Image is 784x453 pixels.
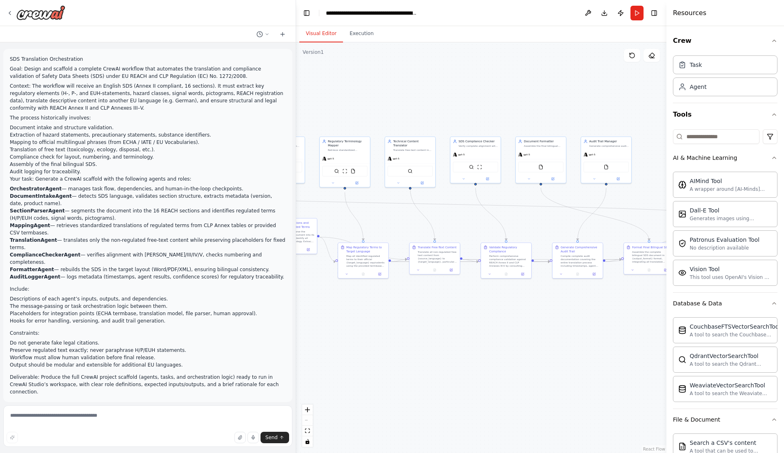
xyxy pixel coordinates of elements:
div: Generate comprehensive audit logs documenting the entire translation process including timestamps... [589,144,629,148]
div: Systematically segment the SDS document into the 16 mandatory REACH sections and identify all reg... [263,144,302,148]
div: Validate Regulatory Compliance [489,245,529,254]
g: Edge from 50fb9502-e0b0-42d4-8c1c-0d4d13159829 to 354be467-2942-405d-a2d1-c684aa51bf9f [408,188,437,240]
button: Tools [673,103,777,126]
div: This tool uses OpenAI's Vision API to describe the contents of an image. [690,274,772,281]
img: FileReadTool [604,165,609,170]
div: Technical Content TranslatorTranslate free-text content in sections like toxicological informatio... [385,137,436,188]
li: Placeholders for integration points (ECHA termbase, translation model, file parser, human approval). [10,310,286,317]
strong: SectionParserAgent [10,208,65,214]
div: No description available [690,245,759,251]
div: Agent [690,83,706,91]
div: Search a CSV's content [690,439,772,447]
button: Improve this prompt [7,432,18,443]
div: Translate all non-regulated free-text content from {source_language} to {target_language}, partic... [418,250,457,263]
g: Edge from 9de0ce6a-58ee-40b5-969a-e35017a42a00 to 13485de8-895a-4069-b382-0d319783fad3 [539,188,651,240]
button: AI & Machine Learning [673,147,777,168]
g: Edge from 2d0220d7-c85e-40ea-b168-3376310ea20b to bf5a8562-c7f2-4f86-b57a-ef0f31af8151 [606,235,693,264]
div: Audit Trail Manager [589,139,629,144]
li: Mapping to official multilingual phrases (from ECHA / IATE / EU Vocabularies). [10,139,286,146]
div: SDS Compliance CheckerVerify complete alignment with REACH Annex II and CLP Annexes III-V require... [450,137,501,183]
div: AI & Machine Learning [673,168,777,292]
div: Patronus Evaluation Tool [690,236,759,244]
div: Task [690,61,702,69]
img: Dalletool [678,210,686,218]
div: Generate Comprehensive Audit Trail [561,245,600,254]
strong: TranslationAgent [10,237,57,243]
a: React Flow attribution [643,447,665,451]
li: Translation of free text (toxicology, ecology, disposal, etc.). [10,146,286,153]
button: Upload files [234,432,246,443]
p: Context: The workflow will receive an English SDS (Annex II compliant, 16 sections). It must extr... [10,82,286,112]
button: No output available [354,272,372,276]
div: Database & Data [673,314,777,409]
strong: OrchestratorAgent [10,186,62,192]
img: Logo [16,5,65,20]
li: — rebuilds the SDS in the target layout (Word/PDF/XML), ensuring bilingual consistency. [10,266,286,273]
div: Map all identified regulated terms to their official {target_language} equivalents using the prov... [346,254,386,267]
img: Patronusevaltool [678,239,686,247]
div: Verify complete alignment with REACH Annex II and CLP Annexes III-V requirements by consulting ON... [459,144,498,148]
div: AIMind Tool [690,177,772,185]
div: Systematically parse the validated SDS document into its 16 sections and identify all regulated t... [275,230,314,243]
div: Document Formatter [524,139,563,144]
p: SDS Translation Orchestration [10,55,286,63]
div: AI & Machine Learning [673,154,737,162]
li: Hooks for error handling, versioning, and audit trail generation. [10,317,286,325]
div: Parse SDS Sections and Extract Regulated TermsSystematically parse the validated SDS document int... [266,218,317,254]
div: Perform comprehensive compliance validation against REACH Annex II and CLP Annexes III-V by consu... [489,254,529,267]
g: Edge from aa962c96-14e6-4932-8070-9c4ecd84bc17 to 13485de8-895a-4069-b382-0d319783fad3 [534,257,621,263]
div: A tool to search the Weaviate database for relevant information on internal documents. [690,390,772,397]
g: Edge from 7b937345-bd7b-42a1-a67f-87e8ebdd6cfb to 354be467-2942-405d-a2d1-c684aa51bf9f [320,235,407,262]
div: A tool to search the Couchbase database for relevant information on internal documents. [690,331,780,338]
div: WeaviateVectorSearchTool [690,381,772,389]
li: Audit logging for traceability. [10,168,286,175]
li: The message-passing or task orchestration logic between them. [10,303,286,310]
img: SerperDevTool [334,169,339,174]
li: Preserve regulated text exactly; never paraphrase H/P/EUH statements. [10,347,286,354]
nav: breadcrumb [326,9,418,17]
div: Assemble the final bilingual SDS document in the requested format ({output_format}), ensuring pro... [524,144,563,148]
button: Switch to previous chat [253,29,273,39]
li: Extraction of hazard statements, precautionary statements, substance identifiers. [10,131,286,139]
div: Document FormatterAssemble the final bilingual SDS document in the requested format ({output_form... [515,137,566,183]
g: Edge from af4a5bf2-2b7a-4858-89d8-9dab03f1aba8 to 2d0220d7-c85e-40ea-b168-3376310ea20b [391,260,550,264]
button: Crew [673,29,777,52]
button: zoom in [302,404,313,415]
g: Edge from fb2a48b4-61c5-4f04-bcc3-409760eb8d15 to bf5a8562-c7f2-4f86-b57a-ef0f31af8151 [147,192,723,216]
div: Validate Regulatory CompliancePerform comprehensive compliance validation against REACH Annex II ... [481,243,532,279]
div: Version 1 [303,49,324,55]
li: Do not generate fake legal citations. [10,339,286,347]
li: Document intake and structure validation. [10,124,286,131]
li: Descriptions of each agent’s inputs, outputs, and dependencies. [10,295,286,303]
div: Map Regulatory Terms to Target LanguageMap all identified regulated terms to their official {targ... [338,243,389,279]
div: Map Regulatory Terms to Target Language [346,245,386,254]
g: Edge from dba491c7-ca51-41b4-a8b5-3b0d6a3e23a6 to 2d0220d7-c85e-40ea-b168-3376310ea20b [576,188,608,240]
button: File & Document [673,409,777,430]
img: FileReadTool [351,169,356,174]
button: Click to speak your automation idea [247,432,259,443]
img: Weaviatevectorsearchtool [678,385,686,393]
div: Translate free-text content in sections like toxicological information, ecological information, d... [393,148,433,152]
img: Qdrantvectorsearchtool [678,356,686,364]
li: — translates only the non-regulated free-text content while preserving placeholders for fixed terms. [10,236,286,251]
strong: DocumentIntakeAgent [10,193,72,199]
div: Retrieve standardized translations of regulated terms (H/P/EUH statements, signal words, pictogra... [328,148,367,152]
p: Deliverable: Produce the full CrewAI project scaffold (agents, tasks, and orchestration logic) re... [10,373,286,396]
li: — verifies alignment with [PERSON_NAME]/III/IV/V, checks numbering and completeness. [10,251,286,266]
button: Open in side panel [301,247,315,252]
div: Dall-E Tool [690,206,772,214]
button: Open in side panel [444,267,458,272]
img: FileReadTool [539,165,543,170]
div: A tool to search the Qdrant database for relevant information on internal documents. [690,361,772,367]
span: gpt-5 [523,153,530,156]
li: Assembly of the final bilingual SDS. [10,161,286,168]
button: Open in side panel [587,272,601,276]
button: Open in side panel [280,177,303,181]
button: toggle interactivity [302,436,313,447]
button: Open in side panel [659,267,673,272]
div: Regulatory Terminology Mapper [328,139,367,148]
img: Couchbaseftsvectorsearchtool [678,326,686,334]
button: Hide right sidebar [648,7,660,19]
strong: FormatterAgent [10,267,54,272]
button: Open in side panel [476,177,499,181]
